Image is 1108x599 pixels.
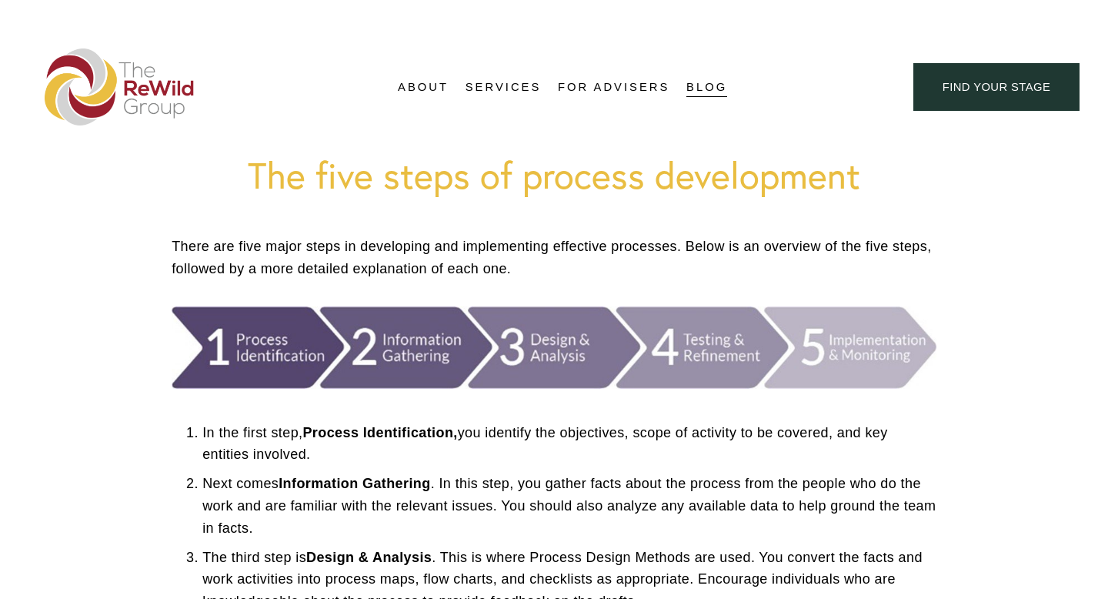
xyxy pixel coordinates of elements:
[172,236,936,280] p: There are five major steps in developing and implementing effective processes. Below is an overvi...
[686,75,727,99] a: Blog
[398,77,449,98] span: About
[45,49,195,125] img: The ReWild Group
[466,75,542,99] a: folder dropdown
[202,473,936,539] p: Next comes . In this step, you gather facts about the process from the people who do the work and...
[302,425,457,440] strong: Process Identification,
[466,77,542,98] span: Services
[398,75,449,99] a: folder dropdown
[202,422,936,467] p: In the first step, you identify the objectives, scope of activity to be covered, and key entities...
[172,153,936,197] h1: The five steps of process development
[279,476,430,491] strong: Information Gathering
[913,63,1080,112] a: find your stage
[306,550,432,565] strong: Design & Analysis
[558,75,669,99] a: For Advisers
